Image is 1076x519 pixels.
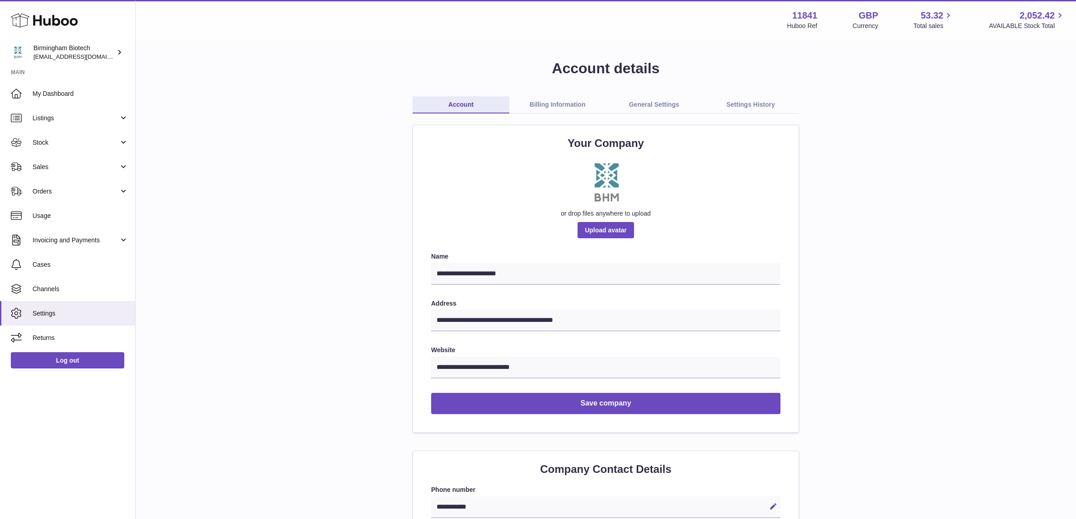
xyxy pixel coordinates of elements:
[33,53,133,60] span: [EMAIL_ADDRESS][DOMAIN_NAME]
[431,209,780,218] div: or drop files anywhere to upload
[33,334,128,342] span: Returns
[33,163,119,171] span: Sales
[606,96,703,113] a: General Settings
[578,222,634,238] span: Upload avatar
[33,309,128,318] span: Settings
[859,9,878,22] strong: GBP
[33,236,119,245] span: Invoicing and Payments
[431,136,780,151] h2: Your Company
[989,9,1065,30] a: 2,052.42 AVAILABLE Stock Total
[33,285,128,293] span: Channels
[431,486,780,494] label: Phone number
[853,22,879,30] div: Currency
[33,114,119,123] span: Listings
[11,352,124,368] a: Log out
[33,187,119,196] span: Orders
[150,59,1062,78] h1: Account details
[913,22,954,30] span: Total sales
[989,22,1065,30] span: AVAILABLE Stock Total
[431,393,780,414] button: Save company
[33,90,128,98] span: My Dashboard
[787,22,818,30] div: Huboo Ref
[921,9,943,22] span: 53.32
[1020,9,1055,22] span: 2,052.42
[33,212,128,220] span: Usage
[792,9,818,22] strong: 11841
[33,138,119,147] span: Stock
[913,9,954,30] a: 53.32 Total sales
[11,46,24,59] img: internalAdmin-11841@internal.huboo.com
[583,160,629,205] img: D181CB5F-A12E-42D8-A0DD-2D2D5794909D.jpeg
[509,96,606,113] a: Billing Information
[431,299,780,308] label: Address
[702,96,799,113] a: Settings History
[413,96,509,113] a: Account
[33,260,128,269] span: Cases
[431,252,780,261] label: Name
[33,44,115,61] div: Birmingham Biotech
[431,462,780,477] h2: Company Contact Details
[431,346,780,354] label: Website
